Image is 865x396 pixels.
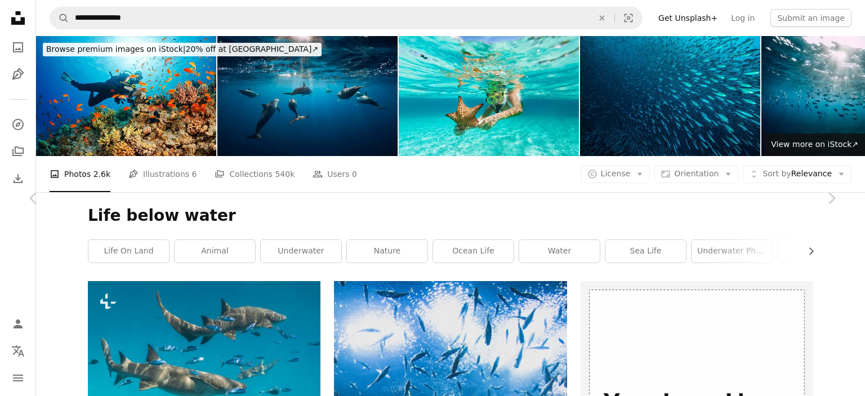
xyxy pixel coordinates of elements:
[7,367,29,389] button: Menu
[128,156,197,192] a: Illustrations 6
[7,113,29,136] a: Explore
[580,36,760,156] img: School of Fishes -Palau
[7,313,29,335] a: Log in / Sign up
[519,240,600,262] a: water
[674,169,719,178] span: Orientation
[770,9,851,27] button: Submit an image
[764,134,865,156] a: View more on iStock↗
[50,7,643,29] form: Find visuals sitewide
[261,240,341,262] a: underwater
[778,240,858,262] a: ocean
[192,168,197,180] span: 6
[175,240,255,262] a: animal
[652,9,724,27] a: Get Unsplash+
[581,165,650,183] button: License
[7,36,29,59] a: Photos
[36,36,328,63] a: Browse premium images on iStock|20% off at [GEOGRAPHIC_DATA]↗
[7,63,29,86] a: Illustrations
[88,240,169,262] a: life on land
[692,240,772,262] a: underwater photography
[654,165,738,183] button: Orientation
[399,36,579,156] img: woman with snorkel and mask holding a starfish
[36,36,216,156] img: Underwater Scuba diver explore and enjoy Coral reef Sea life
[352,168,357,180] span: 0
[771,140,858,149] span: View more on iStock ↗
[797,144,865,252] a: Next
[275,168,295,180] span: 540k
[763,169,791,178] span: Sort by
[46,45,318,54] span: 20% off at [GEOGRAPHIC_DATA] ↗
[763,168,832,180] span: Relevance
[88,206,813,226] h1: Life below water
[601,169,631,178] span: License
[433,240,514,262] a: ocean life
[50,7,69,29] button: Search Unsplash
[605,240,686,262] a: sea life
[590,7,614,29] button: Clear
[7,340,29,362] button: Language
[615,7,642,29] button: Visual search
[724,9,761,27] a: Log in
[217,36,398,156] img: Spinner dolphins underwater in blue ocean
[46,45,185,54] span: Browse premium images on iStock |
[7,140,29,163] a: Collections
[347,240,427,262] a: nature
[215,156,295,192] a: Collections 540k
[743,165,851,183] button: Sort byRelevance
[313,156,357,192] a: Users 0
